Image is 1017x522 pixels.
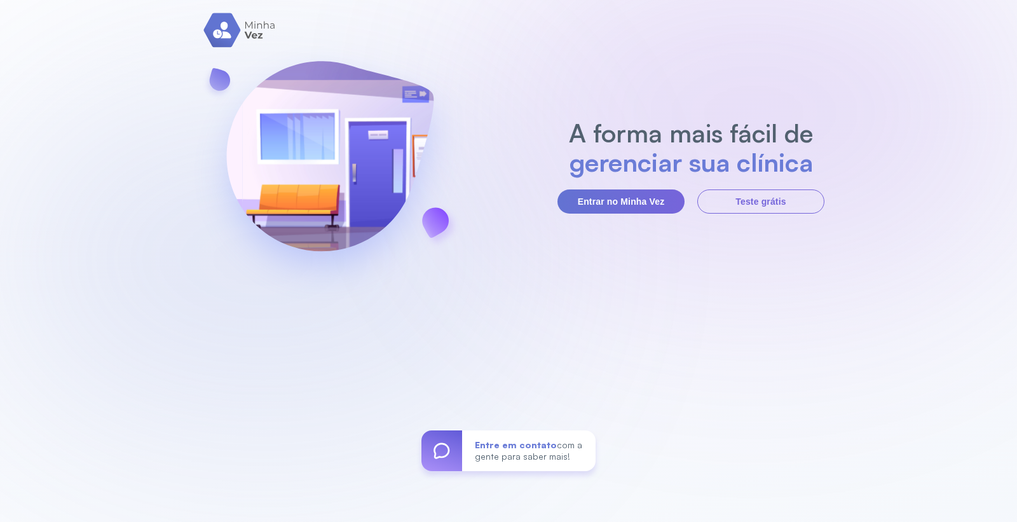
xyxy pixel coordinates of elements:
[203,13,276,48] img: logo.svg
[462,430,596,471] div: com a gente para saber mais!
[421,430,596,471] a: Entre em contatocom a gente para saber mais!
[475,439,557,450] span: Entre em contato
[563,118,820,148] h2: A forma mais fácil de
[193,27,467,304] img: banner-login.svg
[557,189,685,214] button: Entrar no Minha Vez
[697,189,824,214] button: Teste grátis
[563,148,820,177] h2: gerenciar sua clínica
